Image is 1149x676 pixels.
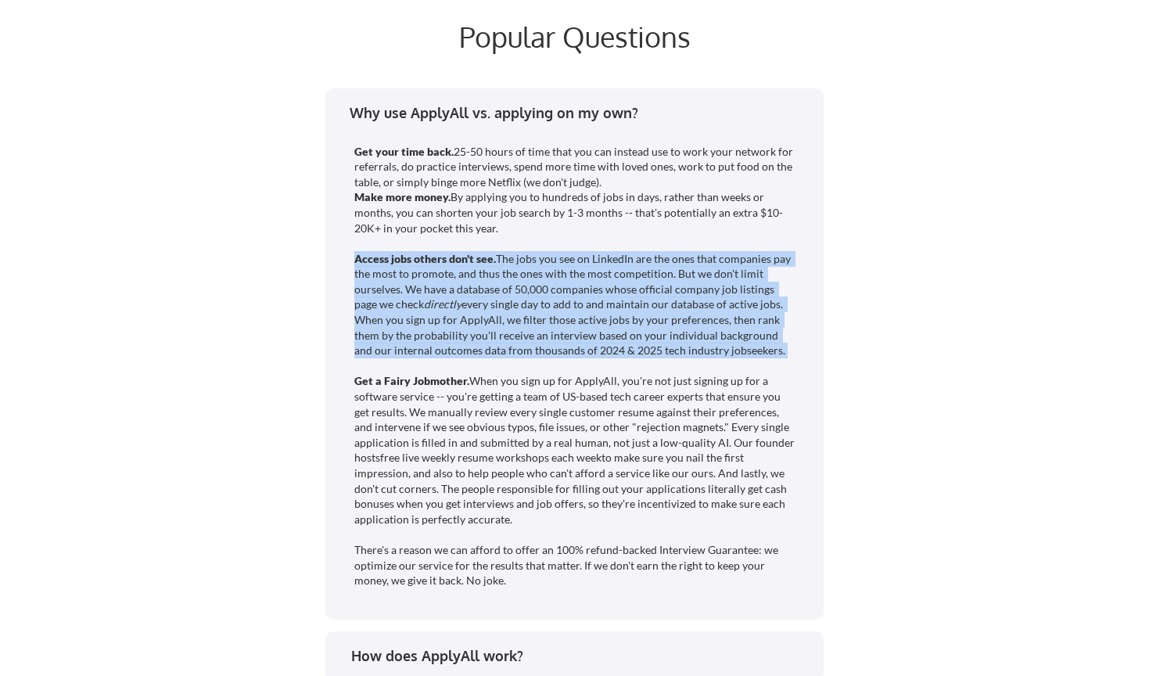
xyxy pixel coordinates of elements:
div: Popular Questions [199,20,950,53]
strong: Get your time back. [354,145,454,158]
em: directly [424,297,461,311]
strong: Access jobs others don't see. [354,252,496,265]
strong: Get a Fairy Jobmother. [354,374,469,387]
div: How does ApplyAll work? [351,646,810,666]
strong: Make more money. [354,190,451,203]
div: 25-50 hours of time that you can instead use to work your network for referrals, do practice inte... [354,144,797,588]
a: free live weekly resume workshops each week [380,451,601,464]
div: Why use ApplyAll vs. applying on my own? [350,103,809,123]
